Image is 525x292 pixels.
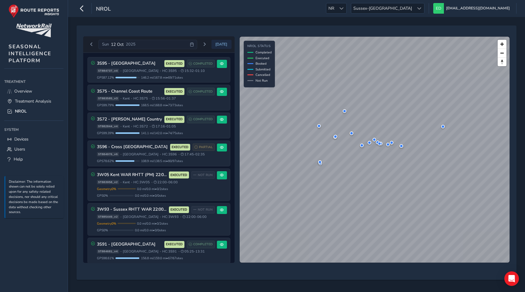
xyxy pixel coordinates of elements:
span: Not Run [256,78,268,83]
span: HC: 3W93 [162,215,179,219]
span: EXECUTED [170,207,187,212]
span: Sun [102,42,109,47]
span: • [178,153,180,156]
span: [GEOGRAPHIC_DATA] [123,215,159,219]
span: Geometry 0 % [97,187,116,191]
span: 17:45 - 02:35 [181,152,205,157]
span: • [160,69,161,73]
span: GPS 99.79 % [97,103,114,107]
span: • [131,125,132,128]
p: Disclaimer: The information shown can not be solely relied upon for any safety-related decisions,... [9,179,60,215]
span: ST885449_v2 [97,215,119,219]
span: 141.1 mi / 142.0 mi • 74 / 75 sites [141,131,183,135]
span: NOT RUN [198,173,213,178]
span: GPS 78.62 % [97,159,114,163]
button: Next day [199,41,209,48]
span: • [151,181,153,184]
button: Previous day [87,41,97,48]
span: 2025 [126,42,136,47]
span: Treatment Analysis [15,98,51,104]
button: Today [211,40,232,49]
a: NROL [4,106,63,116]
h3: 3S72 - [PERSON_NAME] Country [97,117,162,122]
span: • [178,69,180,73]
a: Devices [4,134,63,144]
span: Kent [123,124,130,129]
span: 12 Oct [111,42,124,47]
img: rr logo [9,4,59,18]
span: GPS 0 % [97,193,108,198]
img: customer logo [16,24,52,37]
span: • [120,181,122,184]
span: NROL [96,5,111,14]
a: Help [4,154,63,164]
span: Sussex-[GEOGRAPHIC_DATA] [351,3,414,13]
span: ST883958_v2 [97,180,119,184]
a: Users [4,144,63,154]
span: HC: 3S96 [162,152,177,157]
h3: 3S96 - Cross [GEOGRAPHIC_DATA] [97,144,168,150]
span: ST884681_v4 [97,250,119,254]
span: [EMAIL_ADDRESS][DOMAIN_NAME] [446,3,510,14]
h3: 3S91 - [GEOGRAPHIC_DATA] [97,242,162,247]
button: [EMAIL_ADDRESS][DOMAIN_NAME] [433,3,512,14]
span: GPS 87.12 % [97,75,114,80]
span: ST883585_v3 [97,97,119,101]
span: ST884737_v4 [97,69,119,73]
span: 108.9 mi / 138.5 mi • 80 / 97 sites [141,159,183,163]
span: NOT RUN [198,207,213,212]
span: COMPLETED [193,61,213,66]
h3: 3W93 - Sussex RHTT WAR 22:00 - 06:00 [97,207,167,212]
span: Kent [123,96,130,101]
span: Devices [14,136,29,142]
span: Kent [123,180,130,185]
span: HC: 3S95 [162,69,177,73]
span: • [160,250,161,253]
span: COMPLETED [193,89,213,94]
span: • [149,125,151,128]
span: COMPLETED [193,242,213,247]
span: • [120,215,122,219]
span: PARTIAL [199,145,213,150]
span: • [131,97,132,100]
button: Reset bearing to north [498,57,506,66]
div: Treatment [4,77,63,86]
span: SEASONAL INTELLIGENCE PLATFORM [9,43,51,64]
span: EXECUTED [170,173,187,178]
span: 17:16 - 01:05 [152,124,176,129]
span: [DATE] [215,42,227,47]
span: HC: 3S91 [162,249,177,254]
span: 0.0 mi / 0.0 mi • 0 / 2 sites [137,187,168,191]
span: • [120,125,122,128]
span: Executed [256,56,269,60]
span: • [120,69,122,73]
h3: 3S95 - [GEOGRAPHIC_DATA] [97,61,162,66]
span: Submitted [256,67,270,72]
button: Zoom out [498,49,506,57]
span: Help [14,156,23,162]
a: Overview [4,86,63,96]
span: EXECUTED [166,89,183,94]
span: • [180,215,181,219]
span: Geometry 0 % [97,221,116,226]
span: 0.0 mi / 0.0 mi • 0 / 2 sites [137,221,168,226]
h4: NROL Status [247,44,272,48]
img: diamond-layout [433,3,444,14]
span: 156.8 mi / 159.0 mi • 67 / 67 sites [141,256,183,260]
span: NROL [15,108,27,114]
span: EXECUTED [166,117,183,122]
span: 15:56 - 01:37 [152,96,176,101]
span: GPS 0 % [97,228,108,233]
div: Open Intercom Messenger [504,271,519,286]
h3: 3W05 Kent WAR RHTT (PM) 22:00 - 06:00 [97,172,167,178]
span: • [120,97,122,100]
span: 22:00 - 06:00 [183,215,207,219]
span: ST884976_v6 [97,152,119,156]
span: 22:00 - 06:00 [154,180,178,185]
span: Booked [256,61,266,66]
span: HC: 3S75 [133,96,148,101]
span: 0.0 mi / 0.0 mi • 0 / 0 sites [135,228,166,233]
span: Overview [14,88,32,94]
span: 168.5 mi / 168.8 mi • 73 / 73 sites [141,103,183,107]
span: EXECUTED [166,242,183,247]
